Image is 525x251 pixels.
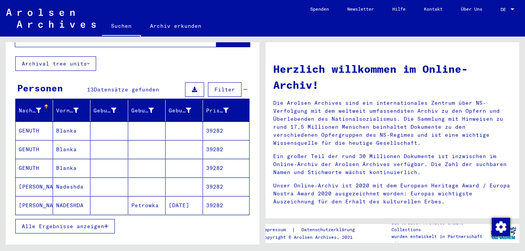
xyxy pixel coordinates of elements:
div: Geburtsdatum [169,104,203,117]
mat-cell: Nadeshda [53,177,90,196]
div: Nachname [19,104,53,117]
a: Impressum [262,226,292,234]
div: Geburtsdatum [169,107,191,115]
mat-cell: Blanka [53,122,90,140]
mat-header-cell: Nachname [16,100,53,121]
p: Unser Online-Archiv ist 2020 mit dem European Heritage Award / Europa Nostra Award 2020 ausgezeic... [273,182,512,206]
mat-header-cell: Vorname [53,100,90,121]
div: Zustimmung ändern [491,217,510,236]
mat-cell: [PERSON_NAME] [16,196,53,214]
div: Geburt‏ [131,104,165,117]
div: Prisoner # [206,104,240,117]
mat-cell: 39282 [203,196,249,214]
div: Geburtsname [93,107,116,115]
mat-cell: [DATE] [166,196,203,214]
mat-cell: 39282 [203,122,249,140]
mat-header-cell: Geburt‏ [128,100,166,121]
mat-cell: GENUTH [16,140,53,158]
mat-cell: Blanka [53,159,90,177]
div: Geburt‏ [131,107,154,115]
div: Geburtsname [93,104,127,117]
p: wurden entwickelt in Partnerschaft mit [391,233,488,247]
mat-cell: GENUTH [16,122,53,140]
p: Die Arolsen Archives Online-Collections [391,219,488,233]
a: Suchen [102,17,141,37]
img: yv_logo.png [489,224,518,243]
div: | [262,226,364,234]
div: Prisoner # [206,107,229,115]
div: Nachname [19,107,41,115]
span: DE [501,7,509,12]
div: Vorname [56,107,79,115]
img: Arolsen_neg.svg [6,9,96,28]
img: Zustimmung ändern [492,218,510,236]
button: Archival tree units [15,56,96,71]
mat-header-cell: Geburtsdatum [166,100,203,121]
div: Vorname [56,104,90,117]
span: 13 [87,86,94,93]
button: Filter [208,82,242,97]
mat-header-cell: Geburtsname [90,100,128,121]
span: Filter [214,86,235,93]
p: Die Arolsen Archives sind ein internationales Zentrum über NS-Verfolgung mit dem weltweit umfasse... [273,99,512,147]
mat-cell: Blanka [53,140,90,158]
mat-cell: 39282 [203,177,249,196]
h1: Herzlich willkommen im Online-Archiv! [273,61,512,93]
mat-cell: 39282 [203,140,249,158]
button: Alle Ergebnisse anzeigen [15,219,115,233]
p: Ein großer Teil der rund 30 Millionen Dokumente ist inzwischen im Online-Archiv der Arolsen Archi... [273,152,512,176]
a: Archiv erkunden [141,17,211,35]
div: Personen [17,81,63,95]
mat-cell: 39282 [203,159,249,177]
mat-cell: NADESHDA [53,196,90,214]
p: Copyright © Arolsen Archives, 2021 [262,234,364,241]
a: Datenschutzerklärung [295,226,364,234]
span: Datensätze gefunden [94,86,159,93]
mat-header-cell: Prisoner # [203,100,249,121]
span: Alle Ergebnisse anzeigen [22,223,104,230]
mat-cell: Petrowka [128,196,166,214]
mat-cell: [PERSON_NAME] [16,177,53,196]
mat-cell: GENUTH [16,159,53,177]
